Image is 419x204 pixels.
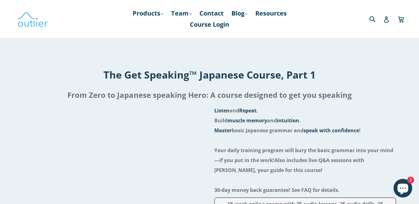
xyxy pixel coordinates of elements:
span: and . [214,107,258,114]
span: muscle memory [227,117,267,124]
span: speak with confidence [303,127,359,134]
a: Contact [196,8,227,19]
h2: From Zero to Japanese speaking Hero: A course designed to get you speaking [5,88,414,102]
a: Course Login [187,19,232,30]
h1: The Get Speaking™ Japanese Course, Part 1 [5,68,414,81]
a: Blog [228,8,251,19]
span: Listen [214,107,230,114]
span: Your daily training program will bury the basic grammar into your mind—if you put in the work! [214,147,393,164]
img: Outlier Linguistics [17,10,48,28]
inbox-online-store-chat: Shopify online store chat [392,179,414,199]
span: Build and . [214,117,301,124]
a: Team [168,8,195,19]
span: Repeat [239,107,257,114]
span: intuition [277,117,299,124]
a: Resources [252,8,290,19]
a: Products [130,8,166,19]
span: basic Japanese grammar and ! [214,127,361,134]
span: Master [214,127,232,134]
input: Search [368,12,385,25]
span: Also includes live Q&A sessions with [PERSON_NAME], your guide for this course! [214,157,364,174]
span: 30-day money back guarantee! See FAQ for details. [214,187,339,193]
